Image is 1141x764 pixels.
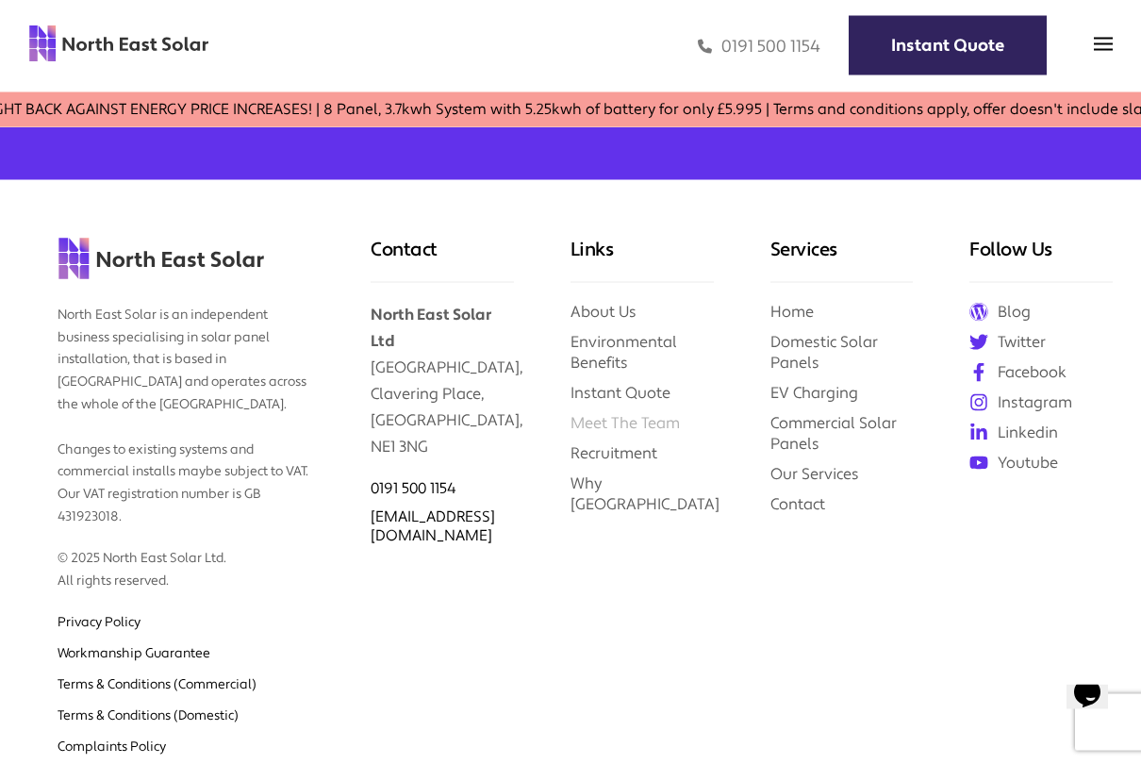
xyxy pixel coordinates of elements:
a: Home [770,302,814,322]
a: Instagram [969,392,1113,413]
a: Youtube [969,453,1113,473]
h3: Links [570,237,714,283]
a: Meet The Team [570,413,680,433]
a: Instant Quote [849,16,1047,75]
b: North East Solar Ltd [371,305,491,351]
a: Contact [770,494,825,514]
a: Facebook [969,362,1113,383]
a: Complaints Policy [58,739,166,756]
img: linkedin icon [969,424,988,442]
p: [GEOGRAPHIC_DATA], Clavering Place, [GEOGRAPHIC_DATA], NE1 3NG [371,283,514,460]
a: Recruitment [570,443,657,463]
a: Instant Quote [570,383,670,403]
a: 0191 500 1154 [371,479,456,498]
h3: Contact [371,237,514,283]
img: north east solar logo [58,237,265,281]
img: Wordpress icon [969,303,988,322]
h3: Follow Us [969,237,1113,283]
img: menu icon [1094,35,1113,54]
h3: Services [770,237,914,283]
a: Blog [969,302,1113,323]
img: youtube icon [969,454,988,473]
a: Terms & Conditions (Commercial) [58,676,256,693]
p: North East Solar is an independent business specialising in solar panel installation, that is bas... [58,286,315,529]
img: facebook icon [969,363,988,382]
iframe: chat widget [1059,685,1122,745]
a: Twitter [969,332,1113,353]
a: Environmental Benefits [570,332,677,373]
a: Why [GEOGRAPHIC_DATA] [570,473,719,514]
a: Commercial Solar Panels [770,413,897,454]
a: About Us [570,302,637,322]
a: EV Charging [770,383,858,403]
a: Linkedin [969,423,1113,443]
a: 0191 500 1154 [698,36,820,58]
a: Domestic Solar Panels [770,332,878,373]
a: Our Services [770,464,859,484]
img: north east solar logo [28,25,209,63]
img: instagram icon [969,393,988,412]
img: phone icon [698,36,712,58]
a: [EMAIL_ADDRESS][DOMAIN_NAME] [371,507,495,545]
a: Privacy Policy [58,614,141,631]
img: twitter icon [969,333,988,352]
a: Workmanship Guarantee [58,645,210,662]
a: Terms & Conditions (Domestic) [58,707,239,724]
p: © 2025 North East Solar Ltd. All rights reserved. [58,529,315,593]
